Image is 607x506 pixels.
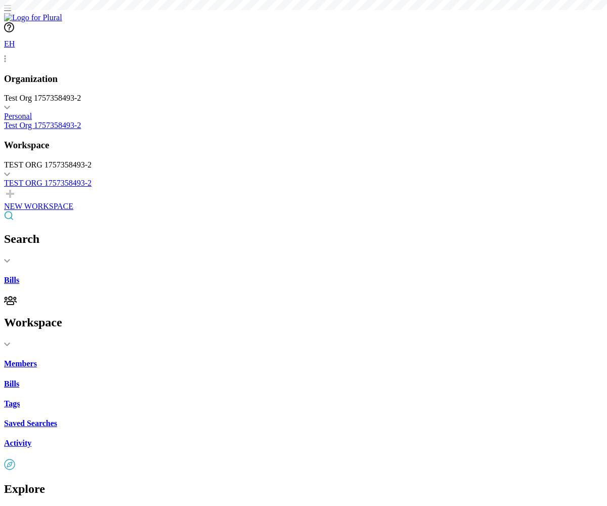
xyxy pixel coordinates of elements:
[4,359,603,368] a: Members
[4,276,603,285] a: Bills
[4,73,603,85] h3: Organization
[4,399,603,408] a: Tags
[4,140,603,151] h3: Workspace
[4,13,62,22] img: Logo for Plural
[4,34,24,55] div: EH
[4,316,603,329] h2: Workspace
[4,188,603,211] a: NEW WORKSPACE
[4,94,603,103] div: Test Org 1757358493-2
[4,202,603,211] div: NEW WORKSPACE
[4,419,603,428] a: Saved Searches
[4,232,603,246] h2: Search
[4,160,603,170] div: TEST ORG 1757358493-2
[4,379,603,389] a: Bills
[4,121,603,130] a: Test Org 1757358493-2
[4,34,603,63] a: EH
[4,112,603,121] a: Personal
[4,179,603,188] a: TEST ORG 1757358493-2
[4,439,603,448] a: Activity
[4,482,603,496] h2: Explore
